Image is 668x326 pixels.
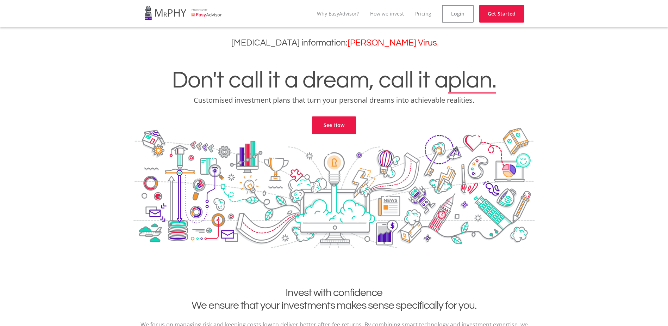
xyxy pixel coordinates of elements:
a: [PERSON_NAME] Virus [348,38,437,47]
p: Customised investment plans that turn your personal dreams into achievable realities. [5,95,663,105]
h3: [MEDICAL_DATA] information: [5,38,663,48]
a: Login [442,5,474,23]
a: Pricing [415,10,431,17]
a: Get Started [479,5,524,23]
h1: Don't call it a dream, call it a [5,68,663,92]
a: See How [312,116,356,134]
a: How we invest [370,10,404,17]
a: Why EasyAdvisor? [317,10,359,17]
h2: Invest with confidence We ensure that your investments makes sense specifically for you. [139,286,530,312]
span: plan. [448,68,496,92]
